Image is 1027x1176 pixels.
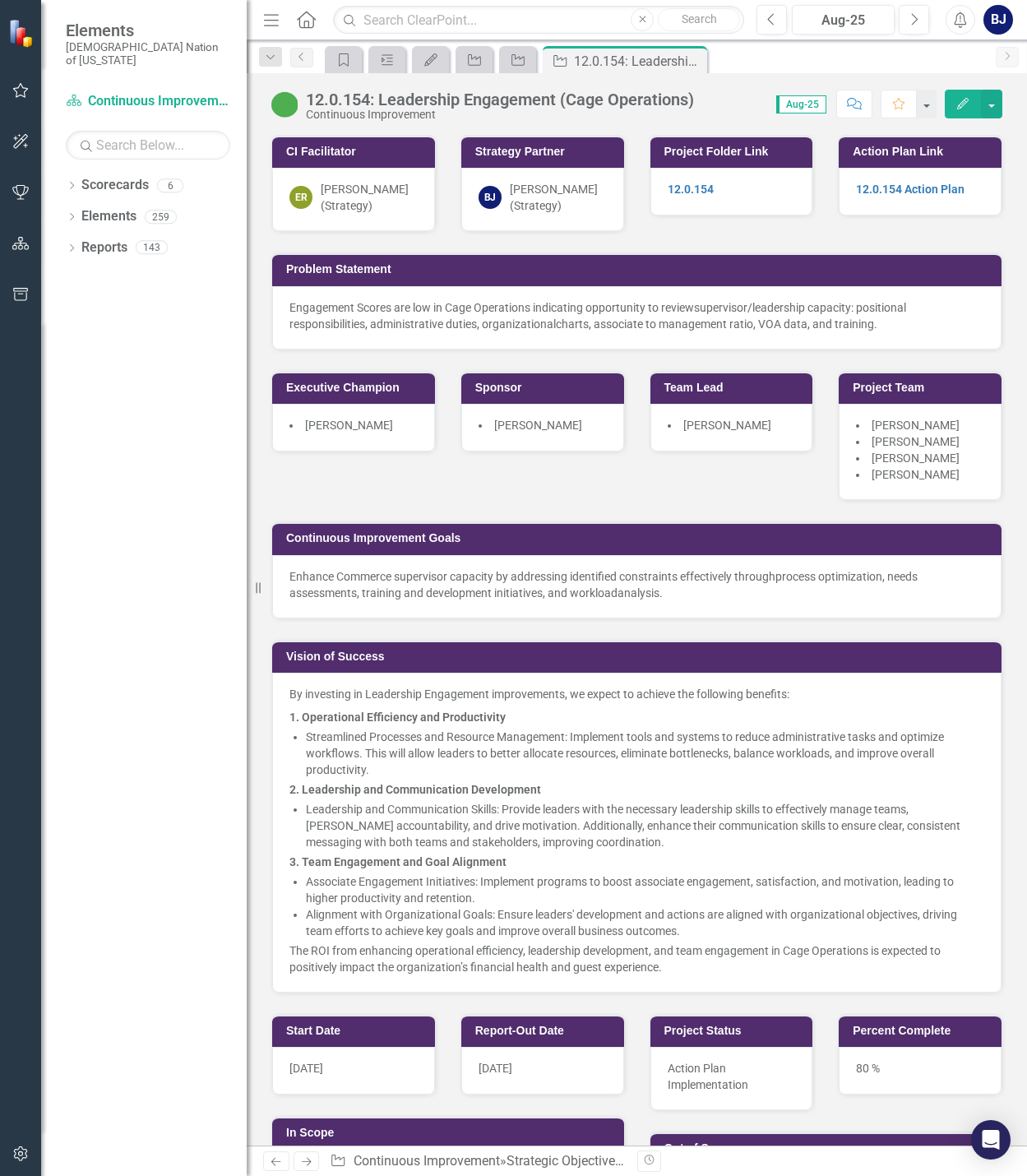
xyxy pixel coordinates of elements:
[494,419,582,432] span: [PERSON_NAME]
[798,11,889,30] div: Aug-25
[136,241,168,255] div: 143
[289,299,984,332] p: ​
[8,19,37,48] img: ClearPoint Strategy
[306,801,984,850] p: Leadership and Communication Skills: Provide leaders with the necessary leadership skills to effe...
[289,301,906,331] span: supervisor/leadership capacity: positional responsibilities, administrative duties, organizational
[306,729,984,778] p: Streamlined Processes and Resource Management: Implement tools and systems to reduce administrati...
[157,178,183,192] div: 6
[872,435,960,448] span: [PERSON_NAME]
[556,317,877,331] span: charts, associate to management ratio, VOA data, and training.
[658,8,740,31] button: Search
[289,570,918,600] span: process optimization, needs assessments, training and development initiatives, and workload
[479,1062,512,1075] span: [DATE]
[510,181,607,214] div: [PERSON_NAME] (Strategy)
[286,1025,427,1037] h3: Start Date
[289,781,984,798] p: ​
[682,12,717,25] span: Search
[839,1047,1002,1095] div: 80 %
[664,1025,805,1037] h3: Project Status
[306,873,984,906] p: Associate Engagement Initiatives: Implement programs to boost associate engagement, satisfaction,...
[776,95,826,113] span: Aug-25
[479,186,502,209] div: BJ
[286,263,993,275] h3: Problem Statement
[81,238,127,257] a: Reports
[475,146,616,158] h3: Strategy Partner
[289,568,984,601] p: ​
[330,1152,624,1171] div: » »
[289,783,541,796] strong: 2. Leadership and Communication Development
[971,1120,1011,1160] div: Open Intercom Messenger
[507,1153,624,1169] a: Strategic Objectives
[683,419,771,432] span: [PERSON_NAME]
[475,1025,616,1037] h3: Report-Out Date
[286,1127,616,1139] h3: In Scope
[306,90,694,109] div: 12.0.154: Leadership Engagement (Cage Operations)
[306,109,694,121] div: Continuous Improvement
[664,382,805,394] h3: Team Lead
[618,586,663,600] span: analysis.
[872,419,960,432] span: [PERSON_NAME]
[286,532,993,544] h3: Continuous Improvement Goals
[81,176,149,195] a: Scorecards
[668,183,714,196] a: 12.0.154
[289,1062,323,1075] span: [DATE]
[305,419,393,432] span: [PERSON_NAME]
[872,451,960,465] span: [PERSON_NAME]
[145,210,177,224] div: 259
[668,1062,748,1091] span: Action Plan Implementation
[289,686,984,706] p: By investing in Leadership Engagement improvements, we expect to achieve the following benefits:
[289,301,694,314] span: Engagement Scores are low in Cage Operations indicating opportunity to review
[66,131,230,160] input: Search Below...
[286,146,427,158] h3: CI Facilitator
[81,207,136,226] a: Elements
[853,146,993,158] h3: Action Plan Link
[286,651,993,663] h3: Vision of Success
[289,711,506,724] strong: 1. Operational Efficiency and Productivity​
[289,186,312,209] div: ER
[321,181,418,214] div: [PERSON_NAME] (Strategy)
[856,183,965,196] a: 12.0.154 Action Plan
[306,906,984,939] p: Alignment with Organizational Goals: Ensure leaders' development and actions are aligned with org...
[475,382,616,394] h3: Sponsor
[574,51,703,72] div: 12.0.154: Leadership Engagement (Cage Operations)
[664,1142,994,1155] h3: Out of Scope
[289,855,509,868] strong: 3. Team Engagement and Goal Alignment ​
[664,146,805,158] h3: Project Folder Link
[289,570,775,583] span: Enhance Commerce supervisor capacity by addressing identified constraints effectively through
[271,91,298,118] img: CI Action Plan Approved/In Progress
[333,6,744,35] input: Search ClearPoint...
[66,40,230,67] small: [DEMOGRAPHIC_DATA] Nation of [US_STATE]
[66,92,230,111] a: Continuous Improvement
[289,942,984,975] p: The ROI from enhancing operational efficiency, leadership development, and team engagement in Cag...
[66,21,230,40] span: Elements
[792,5,895,35] button: Aug-25
[286,382,427,394] h3: Executive Champion
[853,382,993,394] h3: Project Team
[354,1153,500,1169] a: Continuous Improvement
[872,468,960,481] span: [PERSON_NAME]
[853,1025,993,1037] h3: Percent Complete
[983,5,1013,35] button: BJ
